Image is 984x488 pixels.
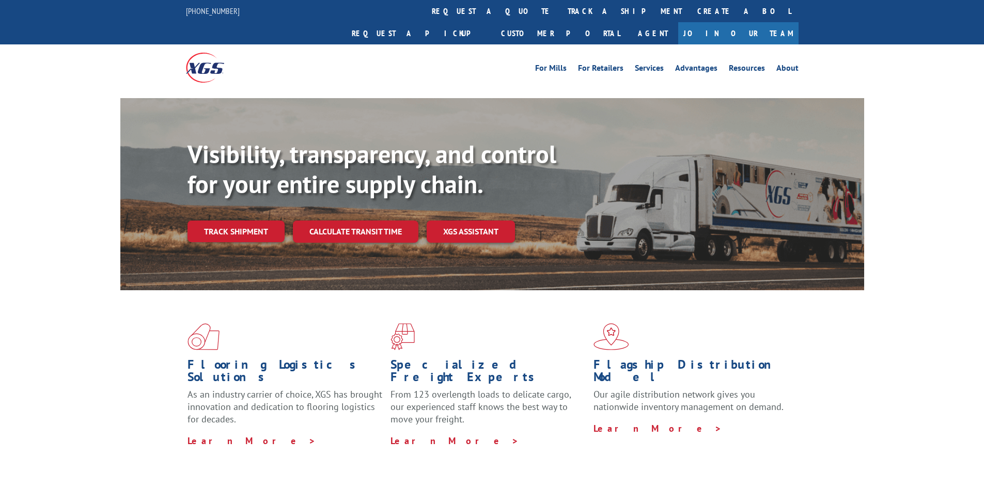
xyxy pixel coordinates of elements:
span: Our agile distribution network gives you nationwide inventory management on demand. [593,388,784,413]
a: Agent [628,22,678,44]
a: Join Our Team [678,22,799,44]
a: Learn More > [391,435,519,447]
p: From 123 overlength loads to delicate cargo, our experienced staff knows the best way to move you... [391,388,586,434]
a: About [776,64,799,75]
a: Track shipment [188,221,285,242]
a: Request a pickup [344,22,493,44]
a: [PHONE_NUMBER] [186,6,240,16]
h1: Flagship Distribution Model [593,358,789,388]
a: Resources [729,64,765,75]
a: XGS ASSISTANT [427,221,515,243]
h1: Specialized Freight Experts [391,358,586,388]
a: For Mills [535,64,567,75]
span: As an industry carrier of choice, XGS has brought innovation and dedication to flooring logistics... [188,388,382,425]
img: xgs-icon-flagship-distribution-model-red [593,323,629,350]
a: Advantages [675,64,717,75]
a: For Retailers [578,64,623,75]
a: Services [635,64,664,75]
img: xgs-icon-focused-on-flooring-red [391,323,415,350]
a: Learn More > [188,435,316,447]
a: Customer Portal [493,22,628,44]
a: Learn More > [593,422,722,434]
a: Calculate transit time [293,221,418,243]
img: xgs-icon-total-supply-chain-intelligence-red [188,323,220,350]
b: Visibility, transparency, and control for your entire supply chain. [188,138,556,200]
h1: Flooring Logistics Solutions [188,358,383,388]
